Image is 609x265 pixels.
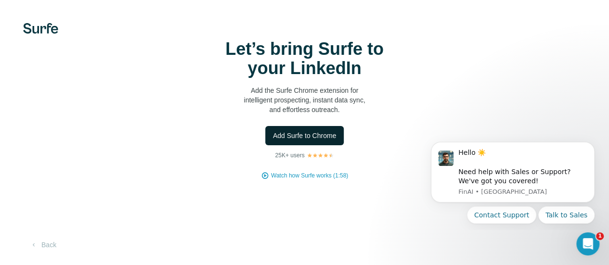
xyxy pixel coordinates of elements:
[273,131,337,140] span: Add Surfe to Chrome
[208,86,401,114] p: Add the Surfe Chrome extension for intelligent prospecting, instant data sync, and effortless out...
[596,232,604,240] span: 1
[23,23,58,34] img: Surfe's logo
[275,151,304,160] p: 25K+ users
[23,236,63,253] button: Back
[307,152,334,158] img: Rating Stars
[576,232,599,255] iframe: Intercom live chat
[271,171,348,180] button: Watch how Surfe works (1:58)
[208,39,401,78] h1: Let’s bring Surfe to your LinkedIn
[265,126,344,145] button: Add Surfe to Chrome
[416,134,609,229] iframe: Intercom notifications mensaje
